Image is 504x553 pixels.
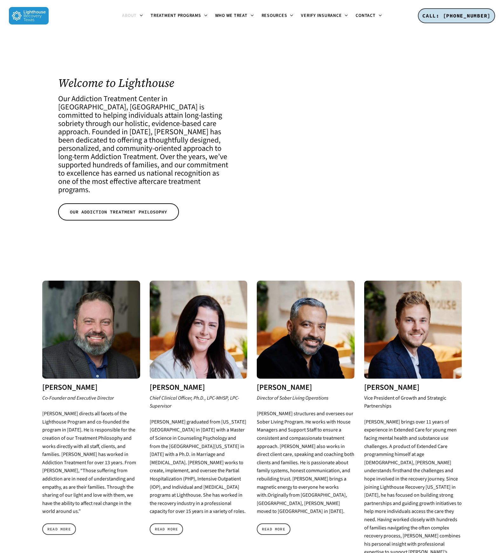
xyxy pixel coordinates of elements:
a: CALL: [PHONE_NUMBER] [418,8,495,24]
a: OUR ADDICTION TREATMENT PHILOSOPHY [58,203,179,220]
a: About [118,13,147,18]
em: Director of Sober Living Operations [257,395,328,402]
span: READ MORE [47,526,71,532]
span: Resources [262,12,287,19]
a: Contact [352,13,385,18]
em: Co-Founder and Executive Director [42,395,114,402]
a: Resources [258,13,297,18]
a: Verify Insurance [297,13,352,18]
p: [PERSON_NAME] graduated from [US_STATE][GEOGRAPHIC_DATA] in [DATE] with a Master of Science in Co... [150,418,248,516]
h3: [PERSON_NAME] [364,383,462,392]
img: Lighthouse Recovery Texas [9,7,49,24]
h1: Welcome to Lighthouse [58,76,232,89]
span: Contact [356,12,375,19]
span: OUR ADDICTION TREATMENT PHILOSOPHY [70,209,167,215]
p: [PERSON_NAME] directs all facets of the Lighthouse Program and co-founded the program in [DATE]. ... [42,410,140,516]
span: CALL: [PHONE_NUMBER] [422,12,491,19]
h3: [PERSON_NAME] [150,383,248,392]
span: Originally from [GEOGRAPHIC_DATA], [GEOGRAPHIC_DATA], [PERSON_NAME] moved to [GEOGRAPHIC_DATA] in... [257,492,347,515]
span: Verify Insurance [301,12,342,19]
h4: Our Addiction Treatment Center in [GEOGRAPHIC_DATA], [GEOGRAPHIC_DATA] is committed to helping in... [58,95,232,194]
span: READ MORE [262,526,285,532]
em: Chief Clinical Officer, Ph.D., LPC-MHSP, LPC-Supervisor [150,395,239,410]
span: About [122,12,137,19]
i: Vice President of Growth and Strategic Partnerships [364,395,446,410]
p: [PERSON_NAME] structures and oversees our Sober Living Program. He works with House Managers and ... [257,410,355,516]
span: Treatment Programs [151,12,201,19]
h3: [PERSON_NAME] [42,383,140,392]
span: READ MORE [155,526,178,532]
a: READ MORE [42,523,76,535]
h3: [PERSON_NAME] [257,383,355,392]
a: Treatment Programs [147,13,211,18]
a: READ MORE [257,523,290,535]
span: Who We Treat [215,12,248,19]
a: READ MORE [150,523,183,535]
a: Who We Treat [211,13,258,18]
